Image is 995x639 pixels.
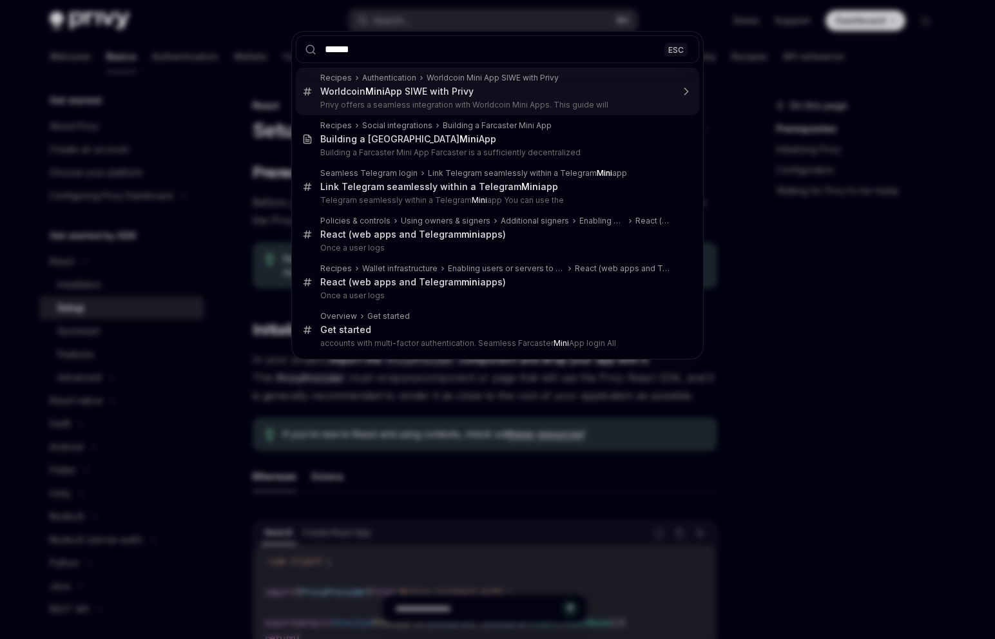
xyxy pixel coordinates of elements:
b: Mini [521,181,541,192]
p: Telegram seamlessly within a Telegram app You can use the [320,195,672,205]
b: Mini [554,338,569,348]
div: Link Telegram seamlessly within a Telegram app [320,181,558,193]
div: Get started [367,311,410,321]
div: Get started [320,324,371,336]
div: Recipes [320,73,352,83]
p: Once a user logs [320,291,672,301]
div: Social integrations [362,120,432,131]
b: Mini [459,133,479,144]
div: React (web apps and Telegram apps) [635,216,672,226]
b: Mini [597,168,612,178]
div: Policies & controls [320,216,391,226]
b: mini [461,229,480,240]
b: Mini [472,195,487,205]
div: React (web apps and Telegram apps) [575,263,672,274]
div: ESC [664,43,688,56]
div: Seamless Telegram login [320,168,418,178]
div: Worldcoin Mini App SIWE with Privy [427,73,559,83]
div: Additional signers [501,216,569,226]
p: Once a user logs [320,243,672,253]
p: Privy offers a seamless integration with Worldcoin Mini Apps. This guide will [320,100,672,110]
div: React (web apps and Telegram apps) [320,276,506,288]
p: accounts with multi-factor authentication. Seamless Farcaster App login All [320,338,672,348]
p: Building a Farcaster Mini App Farcaster is a sufficiently decentralized [320,148,672,158]
div: Enabling users or servers to execute transactions [579,216,625,226]
div: Overview [320,311,357,321]
div: React (web apps and Telegram apps) [320,229,506,240]
div: Enabling users or servers to execute transactions [448,263,565,274]
div: Link Telegram seamlessly within a Telegram app [428,168,627,178]
div: Building a Farcaster Mini App [443,120,552,131]
div: Wallet infrastructure [362,263,438,274]
div: Building a [GEOGRAPHIC_DATA] App [320,133,496,145]
div: Using owners & signers [401,216,490,226]
b: mini [461,276,480,287]
div: Authentication [362,73,416,83]
div: Recipes [320,120,352,131]
b: Mini [365,86,385,97]
div: Recipes [320,263,352,274]
div: Worldcoin App SIWE with Privy [320,86,474,97]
